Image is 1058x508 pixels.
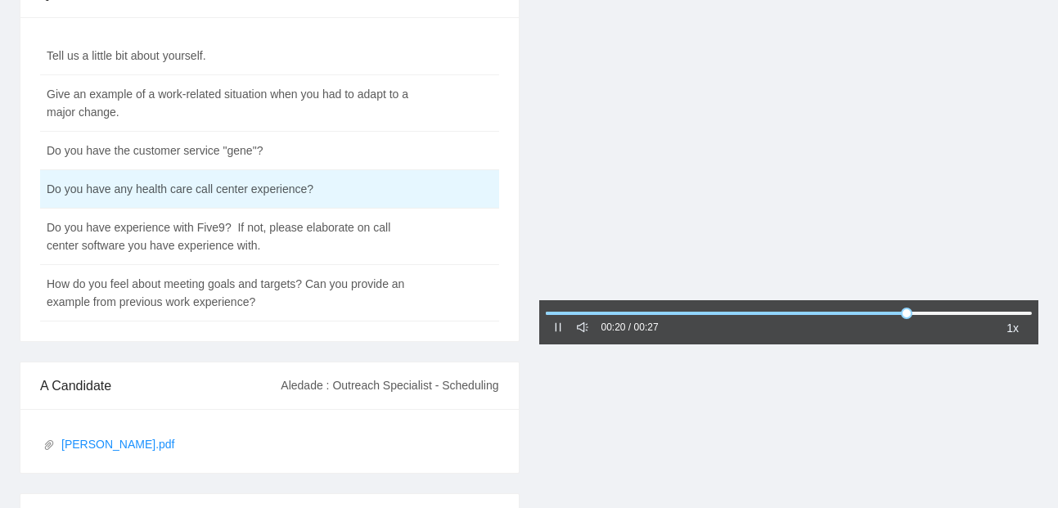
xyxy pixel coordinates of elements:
[40,362,281,409] div: A Candidate
[552,321,564,333] span: pause
[43,439,55,451] span: paper-clip
[577,321,588,333] span: sound
[40,170,417,209] td: Do you have any health care call center experience?
[43,435,489,453] a: [PERSON_NAME].pdf
[40,75,417,132] td: Give an example of a work-related situation when you had to adapt to a major change.
[40,132,417,170] td: Do you have the customer service "gene"?
[40,265,417,321] td: How do you feel about meeting goals and targets? Can you provide an example from previous work ex...
[1006,319,1019,337] span: 1x
[40,209,417,265] td: Do you have experience with Five9? If not, please elaborate on call center software you have expe...
[40,37,417,75] td: Tell us a little bit about yourself.
[281,363,498,407] div: Aledade : Outreach Specialist - Scheduling
[601,320,659,335] div: 00:20 / 00:27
